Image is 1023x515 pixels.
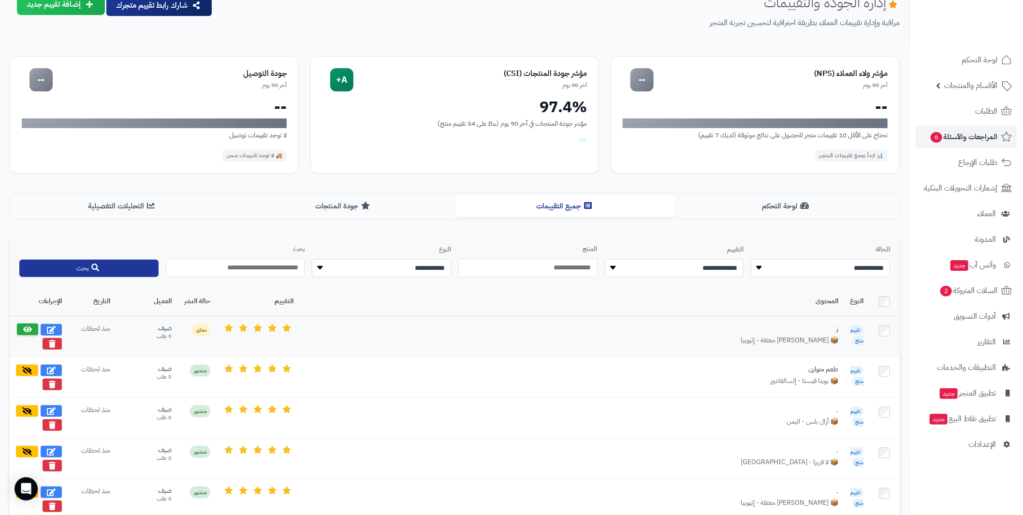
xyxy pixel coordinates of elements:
div: ز [693,324,838,334]
div: آخر 90 يوم [353,81,587,89]
a: الإعدادات [916,433,1017,456]
a: الطلبات [916,100,1017,123]
span: تطبيق نقاط البيع [929,412,996,426]
span: 📦 [PERSON_NAME] معتقة - إثيوبيا [741,336,838,345]
label: النوع [312,245,451,254]
span: إشعارات التحويلات البنكية [924,181,997,195]
div: 0 طلب [122,333,172,340]
div: 🚚 لا توجد تقييمات شحن [222,150,287,162]
div: لا توجد بيانات كافية [623,118,888,128]
span: لوحة التحكم [962,53,997,67]
div: لا توجد بيانات كافية [22,118,287,128]
button: لوحة التحكم [676,195,897,217]
span: منشور [190,405,210,417]
span: الإعدادات [968,438,996,451]
a: المدونة [916,228,1017,251]
span: 📦 [PERSON_NAME] معتقة - إثيوبيا [741,498,838,508]
span: معلق [192,324,210,336]
span: منشور [190,365,210,377]
a: التطبيقات والخدمات [916,356,1017,379]
a: المراجعات والأسئلة6 [916,125,1017,148]
a: لوحة التحكم [916,48,1017,72]
div: Open Intercom Messenger [15,477,38,500]
a: أدوات التسويق [916,305,1017,328]
span: جديد [940,388,958,399]
td: منذ لحظات [68,357,116,397]
span: التطبيقات والخدمات [937,361,996,374]
div: -- [29,68,53,91]
div: . [693,405,838,415]
div: 0 طلب [122,455,172,462]
div: -- [22,99,287,115]
div: -- [630,68,654,91]
div: -- [623,99,888,115]
div: ضيف [122,324,172,333]
label: الحالة [751,245,890,254]
button: التحليلات التفصيلية [12,195,234,217]
a: العملاء [916,202,1017,225]
div: طعم متوازن [693,365,838,374]
span: 📦 لا فريزا - [GEOGRAPHIC_DATA] [741,457,838,467]
div: 0 طلب [122,495,172,503]
th: النوع [844,287,869,316]
label: التقييم [605,245,744,254]
span: جديد [950,260,968,271]
div: A+ [330,68,353,91]
a: وآتس آبجديد [916,253,1017,277]
span: تقييم منتج [850,325,863,346]
span: أدوات التسويق [954,309,996,323]
span: 📦 بوينا فيستا - إلسالفادور [770,376,838,386]
span: التقارير [978,335,996,349]
div: ضيف [122,405,172,414]
label: المنتج [458,245,598,254]
span: الطلبات [975,104,997,118]
span: منشور [190,446,210,458]
div: ضيف [122,365,172,374]
th: حالة النشر [177,287,216,316]
a: طلبات الإرجاع [916,151,1017,174]
span: تقييم منتج [850,447,863,468]
span: المدونة [975,233,996,246]
span: تقييم منتج [850,488,863,508]
div: مؤشر جودة المنتجات (CSI) [353,68,587,79]
div: . [693,446,838,456]
div: تحتاج على الأقل 10 تقييمات متجر للحصول على نتائج موثوقة (لديك 7 تقييم) [623,130,888,140]
button: جميع التقييمات [455,195,676,217]
a: التقارير [916,330,1017,353]
th: الإجراءات [10,287,68,316]
a: إشعارات التحويلات البنكية [916,177,1017,200]
div: مؤشر ولاء العملاء (NPS) [654,68,888,79]
span: وآتس آب [950,258,996,272]
span: 2 [940,286,952,296]
th: المحتوى [299,287,844,316]
span: تقييم منتج [850,407,863,427]
a: السلات المتروكة2 [916,279,1017,302]
span: منشور [190,486,210,499]
div: مؤشر جودة المنتجات في آخر 90 يوم (بناءً على 54 تقييم منتج) [322,118,587,129]
div: جودة التوصيل [53,68,287,79]
span: طلبات الإرجاع [958,156,997,169]
div: لا توجد تقييمات توصيل [22,130,287,140]
span: السلات المتروكة [939,284,997,297]
th: العميل [116,287,177,316]
td: منذ لحظات [68,397,116,438]
div: 📊 ابدأ بجمع تقييمات المتجر [816,150,888,162]
div: . [693,486,838,496]
a: تطبيق نقاط البيعجديد [916,407,1017,430]
span: 📦 آزال بلس - اليمن [787,417,838,427]
div: آخر 90 يوم [53,81,287,89]
button: جودة المنتجات [234,195,455,217]
span: تقييم منتج [850,366,863,386]
span: المراجعات والأسئلة [930,130,997,144]
a: تطبيق المتجرجديد [916,382,1017,405]
p: مراقبة وإدارة تقييمات العملاء بطريقة احترافية لتحسين تجربة المتجر [220,17,900,29]
img: logo-2.png [957,27,1014,47]
div: آخر 90 يوم [654,81,888,89]
td: منذ لحظات [68,316,116,357]
div: 0 طلب [122,414,172,422]
th: التاريخ [68,287,116,316]
span: العملاء [977,207,996,221]
span: جديد [930,414,948,425]
div: ضيف [122,486,172,496]
span: تطبيق المتجر [939,386,996,400]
